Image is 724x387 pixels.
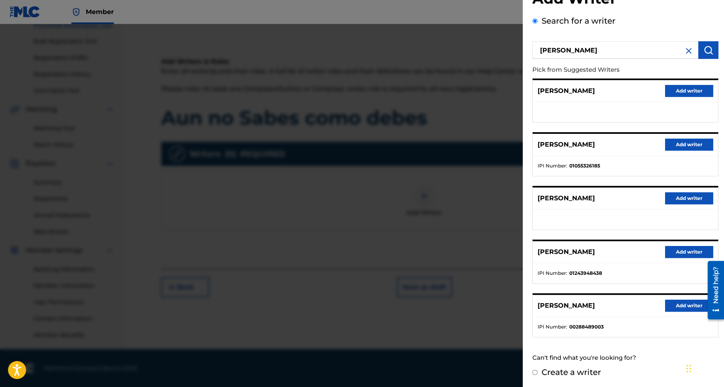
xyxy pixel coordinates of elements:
[542,367,601,377] label: Create a writer
[538,247,595,257] p: [PERSON_NAME]
[665,246,713,258] button: Add writer
[538,193,595,203] p: [PERSON_NAME]
[538,86,595,96] p: [PERSON_NAME]
[665,139,713,151] button: Add writer
[684,349,724,387] iframe: Chat Widget
[538,270,567,277] span: IPI Number :
[532,61,673,79] p: Pick from Suggested Writers
[542,16,615,26] label: Search for a writer
[538,140,595,149] p: [PERSON_NAME]
[702,258,724,322] iframe: Resource Center
[569,323,604,331] strong: 00288489003
[86,7,114,16] span: Member
[665,300,713,312] button: Add writer
[704,45,713,55] img: Search Works
[538,323,567,331] span: IPI Number :
[71,7,81,17] img: Top Rightsholder
[10,6,40,18] img: MLC Logo
[665,192,713,204] button: Add writer
[684,46,694,56] img: close
[538,301,595,310] p: [PERSON_NAME]
[532,41,698,59] input: Search writer's name or IPI Number
[532,349,718,367] div: Can't find what you're looking for?
[569,162,600,169] strong: 01055326185
[686,357,691,381] div: Drag
[538,162,567,169] span: IPI Number :
[569,270,602,277] strong: 01243948438
[665,85,713,97] button: Add writer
